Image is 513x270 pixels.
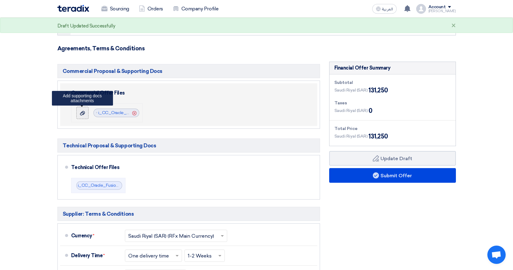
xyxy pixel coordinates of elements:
[57,64,320,78] h5: Commercial Proposal & Supporting Docs
[71,229,120,243] div: Currency
[57,5,89,12] img: Teradix logo
[96,2,134,16] a: Sourcing
[134,2,168,16] a: Orders
[334,87,368,93] span: Saudi Riyal (SAR)
[369,86,388,95] span: 131,250
[382,7,393,11] span: العربية
[71,160,310,175] div: Technical Offer Files
[372,4,397,14] button: العربية
[78,183,214,188] a: i_CC_Oracle_Fusion_RWM__Proposal_TP_V__1755785547554.pdf
[428,9,456,13] div: [PERSON_NAME]
[369,106,373,115] span: 0
[451,22,456,30] div: ×
[71,86,310,100] div: Commercial Offer Files
[334,107,368,114] span: Saudi Riyal (SAR)
[369,132,388,141] span: 131,250
[168,2,224,16] a: Company Profile
[57,45,456,52] h3: Agreements, Terms & Conditions
[334,64,391,72] div: Financial Offer Summary
[57,139,320,153] h5: Technical Proposal & Supporting Docs
[428,5,446,10] div: Account
[334,125,451,132] div: Total Price
[334,79,451,86] div: Subtotal
[57,23,115,30] div: Draft Updated Successfully
[57,207,320,221] h5: Supplier: Terms & Conditions
[487,246,506,264] a: Open chat
[334,133,368,139] span: Saudi Riyal (SAR)
[416,4,426,14] img: profile_test.png
[71,248,120,263] div: Delivery Time
[334,100,451,106] div: Taxes
[52,91,113,106] div: Add supporting docs attachments
[329,168,456,183] button: Submit Offer
[98,110,234,115] a: i_CC_Oracle_Fusion_RWM__proposal_CP_V__1755786566027.pdf
[329,151,456,166] button: Update Draft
